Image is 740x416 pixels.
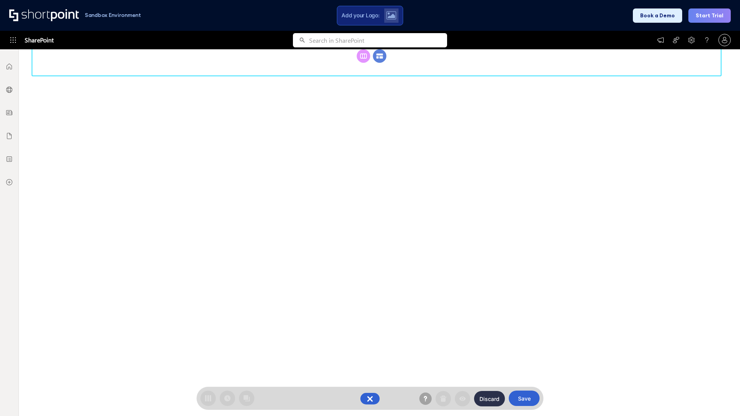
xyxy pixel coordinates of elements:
img: Upload logo [386,11,396,20]
button: Book a Demo [633,8,682,23]
button: Save [509,391,540,406]
button: Start Trial [688,8,731,23]
input: Search in SharePoint [309,33,447,47]
span: Add your Logo: [341,12,379,19]
iframe: Chat Widget [701,379,740,416]
h1: Sandbox Environment [85,13,141,17]
button: Discard [474,391,505,406]
span: SharePoint [25,31,54,49]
